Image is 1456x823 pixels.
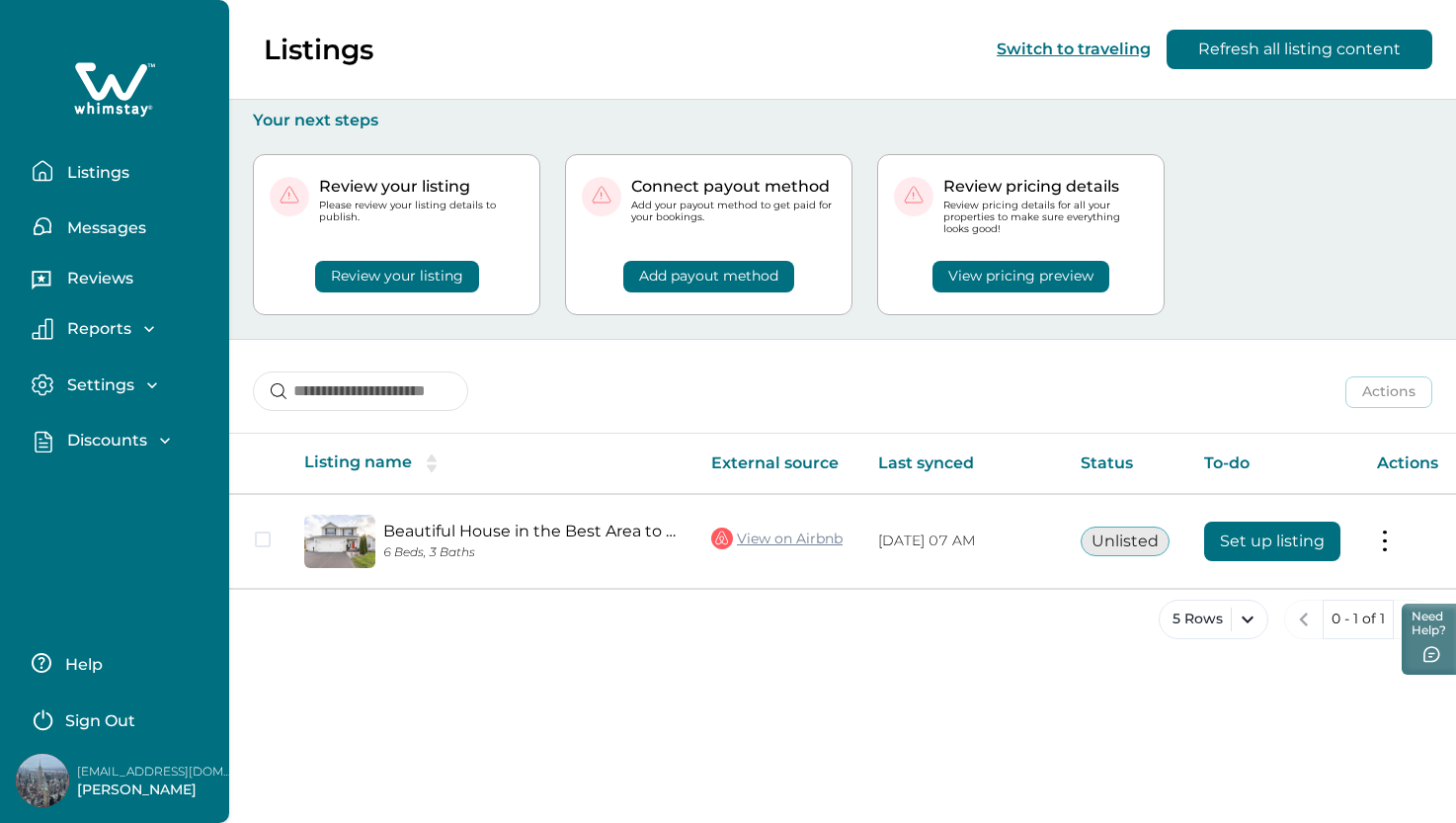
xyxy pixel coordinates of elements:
[1065,434,1188,494] th: Status
[32,318,213,340] button: Reports
[77,762,235,782] p: [EMAIL_ADDRESS][DOMAIN_NAME]
[16,754,69,807] img: Whimstay Host
[631,200,836,223] p: Add your payout method to get paid for your bookings.
[32,699,206,738] button: Sign Out
[695,434,862,494] th: External source
[65,711,135,731] p: Sign Out
[631,177,836,197] p: Connect payout method
[1323,600,1394,639] button: 0 - 1 of 1
[319,177,524,197] p: Review your listing
[61,163,129,183] p: Listings
[412,453,451,473] button: sorting
[253,111,1432,130] p: Your next steps
[319,200,524,223] p: Please review your listing details to publish.
[61,319,131,339] p: Reports
[1159,600,1268,639] button: 5 Rows
[32,262,213,301] button: Reviews
[61,431,147,451] p: Discounts
[862,434,1065,494] th: Last synced
[997,40,1151,58] button: Switch to traveling
[32,643,206,683] button: Help
[1393,600,1432,639] button: next page
[1167,30,1432,69] button: Refresh all listing content
[943,177,1148,197] p: Review pricing details
[1204,522,1340,561] button: Set up listing
[623,261,794,292] button: Add payout method
[711,526,843,551] a: View on Airbnb
[32,373,213,396] button: Settings
[32,151,213,191] button: Listings
[32,206,213,246] button: Messages
[1284,600,1324,639] button: previous page
[932,261,1109,292] button: View pricing preview
[1361,434,1456,494] th: Actions
[878,532,1049,551] p: [DATE] 07 AM
[59,655,103,675] p: Help
[77,781,235,800] p: [PERSON_NAME]
[1332,610,1385,629] p: 0 - 1 of 1
[32,430,213,453] button: Discounts
[1188,434,1360,494] th: To-do
[1081,527,1170,556] button: Unlisted
[315,261,479,292] button: Review your listing
[61,269,133,288] p: Reviews
[61,218,146,238] p: Messages
[288,434,695,494] th: Listing name
[61,375,134,395] p: Settings
[304,515,375,568] img: propertyImage_Beautiful House in the Best Area to Stay!
[264,33,373,66] p: Listings
[1345,376,1432,408] button: Actions
[383,545,680,560] p: 6 Beds, 3 Baths
[943,200,1148,236] p: Review pricing details for all your properties to make sure everything looks good!
[383,522,680,540] a: Beautiful House in the Best Area to Stay!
